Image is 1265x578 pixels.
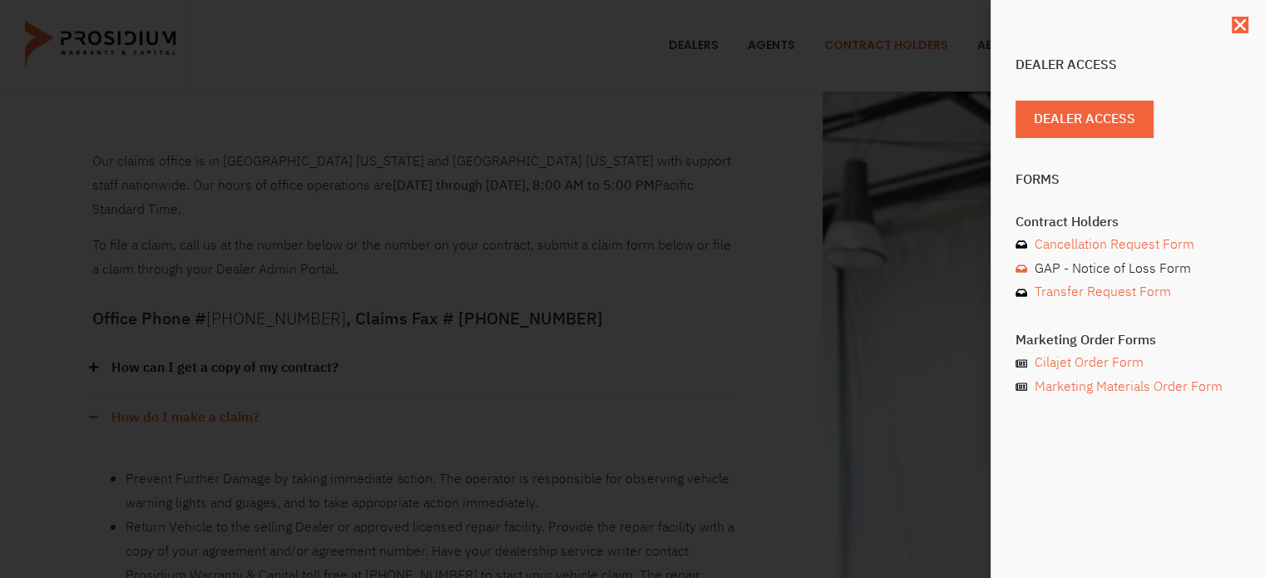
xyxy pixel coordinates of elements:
a: Cancellation Request Form [1015,233,1240,257]
span: GAP - Notice of Loss Form [1030,257,1191,281]
span: Cilajet Order Form [1030,351,1144,375]
h4: Forms [1015,173,1240,186]
span: Dealer Access [1034,107,1135,131]
a: Marketing Materials Order Form [1015,375,1240,399]
a: Transfer Request Form [1015,280,1240,304]
a: GAP - Notice of Loss Form [1015,257,1240,281]
span: Marketing Materials Order Form [1030,375,1223,399]
h4: Contract Holders [1015,215,1240,229]
span: Transfer Request Form [1030,280,1171,304]
h4: Marketing Order Forms [1015,333,1240,347]
a: Cilajet Order Form [1015,351,1240,375]
a: Close [1232,17,1248,33]
span: Cancellation Request Form [1030,233,1194,257]
h4: Dealer Access [1015,58,1240,72]
a: Dealer Access [1015,101,1154,138]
